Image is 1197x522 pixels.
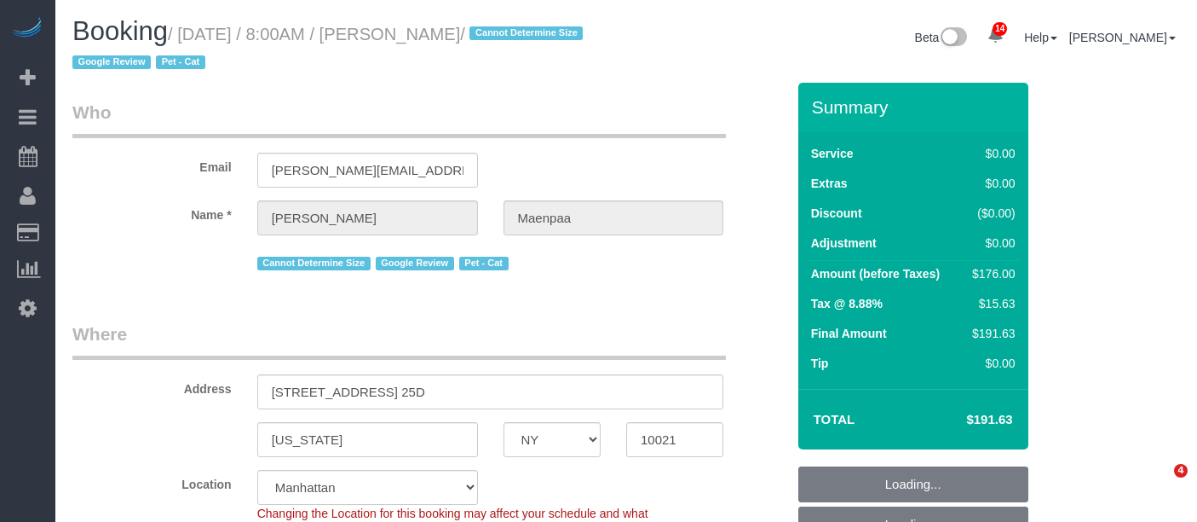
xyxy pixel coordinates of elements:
[939,27,967,49] img: New interface
[979,17,1012,55] a: 14
[626,422,723,457] input: Zip Code
[1174,464,1188,478] span: 4
[811,325,887,342] label: Final Amount
[811,205,862,222] label: Discount
[469,26,583,40] span: Cannot Determine Size
[965,175,1015,192] div: $0.00
[965,235,1015,252] div: $0.00
[10,17,44,41] img: Automaid Logo
[60,470,245,493] label: Location
[72,25,588,72] small: / [DATE] / 8:00AM / [PERSON_NAME]
[965,325,1015,342] div: $191.63
[72,322,726,360] legend: Where
[257,422,478,457] input: City
[72,55,151,69] span: Google Review
[1069,31,1176,44] a: [PERSON_NAME]
[812,97,1020,117] h3: Summary
[915,31,968,44] a: Beta
[1139,464,1180,505] iframe: Intercom live chat
[257,200,478,235] input: First Name
[811,235,877,252] label: Adjustment
[257,153,478,188] input: Email
[156,55,205,69] span: Pet - Cat
[814,412,855,426] strong: Total
[965,355,1015,372] div: $0.00
[459,257,509,270] span: Pet - Cat
[993,22,1007,36] span: 14
[965,265,1015,282] div: $176.00
[811,175,848,192] label: Extras
[376,257,454,270] span: Google Review
[811,265,940,282] label: Amount (before Taxes)
[60,374,245,397] label: Address
[60,200,245,223] label: Name *
[504,200,724,235] input: Last Name
[72,16,168,46] span: Booking
[915,413,1012,427] h4: $191.63
[965,145,1015,162] div: $0.00
[811,145,854,162] label: Service
[811,355,829,372] label: Tip
[965,205,1015,222] div: ($0.00)
[965,295,1015,312] div: $15.63
[60,153,245,176] label: Email
[811,295,883,312] label: Tax @ 8.88%
[1024,31,1057,44] a: Help
[257,257,371,270] span: Cannot Determine Size
[72,100,726,138] legend: Who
